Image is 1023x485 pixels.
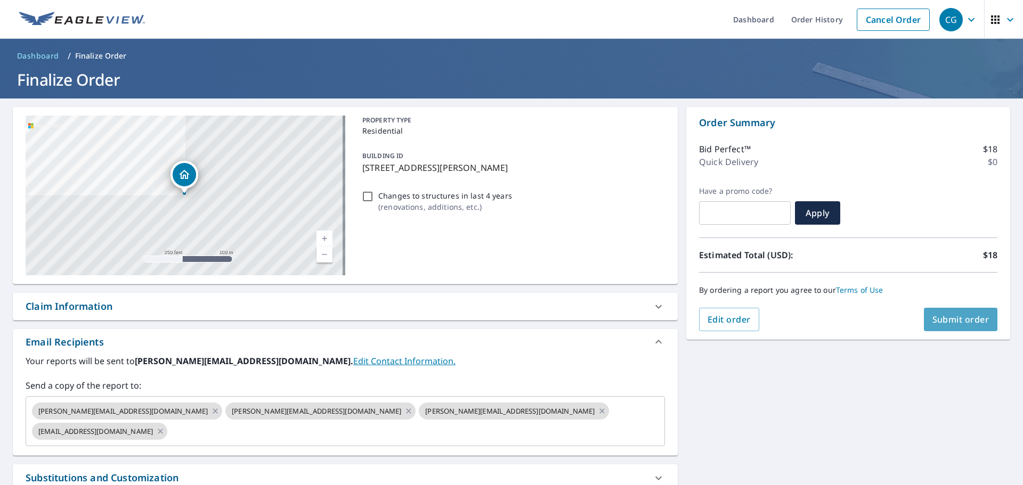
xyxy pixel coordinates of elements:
div: CG [939,8,963,31]
b: [PERSON_NAME][EMAIL_ADDRESS][DOMAIN_NAME]. [135,355,353,367]
div: Substitutions and Customization [26,471,178,485]
p: Estimated Total (USD): [699,249,848,261]
span: Edit order [708,314,751,325]
p: Residential [362,125,661,136]
span: [PERSON_NAME][EMAIL_ADDRESS][DOMAIN_NAME] [225,406,408,416]
button: Apply [795,201,840,225]
label: Have a promo code? [699,186,791,196]
h1: Finalize Order [13,69,1010,91]
p: PROPERTY TYPE [362,116,661,125]
span: [EMAIL_ADDRESS][DOMAIN_NAME] [32,426,159,437]
div: [PERSON_NAME][EMAIL_ADDRESS][DOMAIN_NAME] [225,402,416,420]
p: BUILDING ID [362,151,403,160]
div: [PERSON_NAME][EMAIL_ADDRESS][DOMAIN_NAME] [32,402,222,420]
span: [PERSON_NAME][EMAIL_ADDRESS][DOMAIN_NAME] [32,406,214,416]
img: EV Logo [19,12,145,28]
p: Finalize Order [75,51,127,61]
div: Claim Information [13,293,678,320]
div: Email Recipients [26,335,104,349]
a: Current Level 17, Zoom In [316,231,332,246]
div: Dropped pin, building 1, Residential property, 2597 Lorraine Ct West Palm Beach, FL 33403 [170,161,198,194]
p: $18 [983,249,997,261]
p: By ordering a report you agree to our [699,285,997,295]
span: Dashboard [17,51,59,61]
p: Changes to structures in last 4 years [378,190,512,201]
p: Bid Perfect™ [699,143,751,155]
p: Order Summary [699,116,997,130]
a: Current Level 17, Zoom Out [316,246,332,262]
a: EditContactInfo [353,355,456,367]
div: [EMAIL_ADDRESS][DOMAIN_NAME] [32,423,167,440]
p: $0 [988,155,997,168]
div: Email Recipients [13,329,678,355]
p: Quick Delivery [699,155,758,168]
span: Apply [803,207,832,219]
label: Your reports will be sent to [26,355,665,367]
div: Claim Information [26,299,112,314]
button: Submit order [924,308,998,331]
a: Cancel Order [857,9,930,31]
nav: breadcrumb [13,47,1010,64]
button: Edit order [699,308,759,331]
li: / [68,50,71,62]
p: [STREET_ADDRESS][PERSON_NAME] [362,161,661,174]
div: [PERSON_NAME][EMAIL_ADDRESS][DOMAIN_NAME] [419,402,609,420]
a: Dashboard [13,47,63,64]
label: Send a copy of the report to: [26,379,665,392]
a: Terms of Use [836,285,883,295]
p: ( renovations, additions, etc. ) [378,201,512,212]
p: $18 [983,143,997,155]
span: Submit order [932,314,989,325]
span: [PERSON_NAME][EMAIL_ADDRESS][DOMAIN_NAME] [419,406,601,416]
